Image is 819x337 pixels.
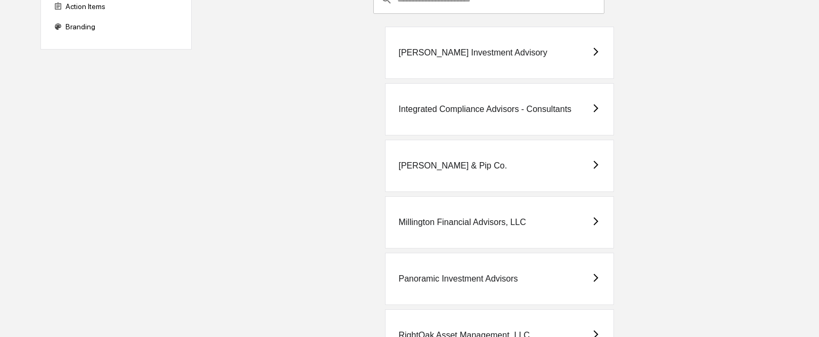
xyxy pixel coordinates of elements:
div: [PERSON_NAME] & Pip Co. [398,161,507,171]
div: Integrated Compliance Advisors - Consultants [398,105,571,114]
div: Panoramic Investment Advisors [398,274,518,284]
div: [PERSON_NAME] Investment Advisory [398,48,547,58]
div: Branding [50,17,183,36]
div: Millington Financial Advisors, LLC [398,218,526,227]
